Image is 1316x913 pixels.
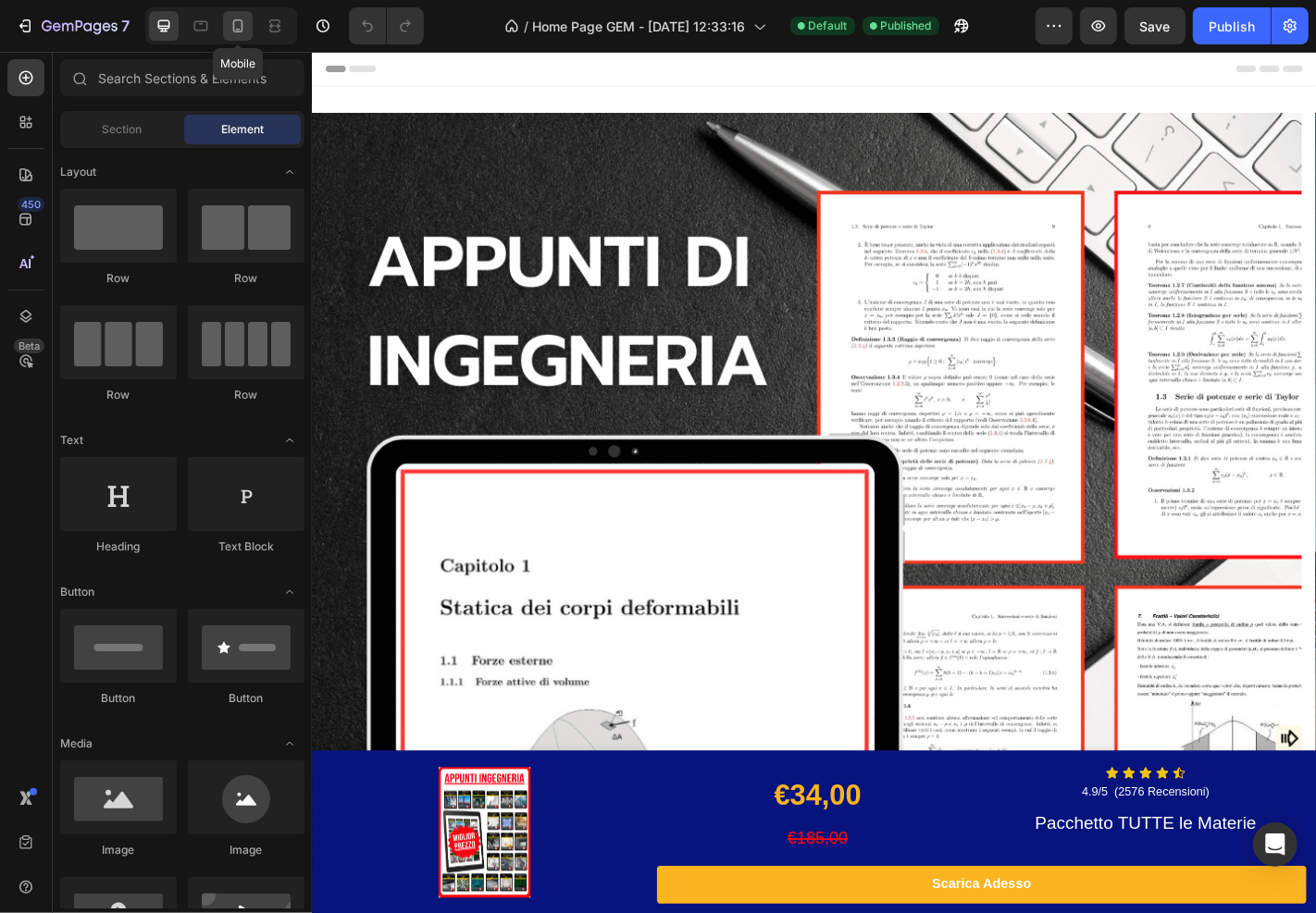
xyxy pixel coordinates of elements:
span: Home Page GEM - [DATE] 12:33:16 [533,17,746,36]
div: Row [60,270,177,287]
div: Undo/Redo [349,7,424,44]
span: Element [221,121,264,138]
span: Published [881,18,932,34]
span: Save [1140,19,1171,34]
span: Section [103,121,143,138]
span: Layout [60,164,96,180]
div: Text Block [188,538,304,555]
div: Image [60,842,177,858]
span: Default [809,18,848,34]
span: Button [60,584,94,600]
input: Search Sections & Elements [60,59,304,96]
button: Publish [1193,7,1271,44]
button: 7 [7,7,138,44]
span: Text [60,432,83,449]
button: Carousel Next Arrow [1066,745,1096,774]
span: / [525,17,529,36]
button: Save [1124,7,1186,44]
div: Image [188,842,304,858]
span: Media [60,735,93,752]
span: Toggle open [275,157,304,187]
p: Pacchetto TUTTE le Materie [746,835,1098,870]
div: €34,00 [381,799,737,844]
div: Row [188,387,304,403]
div: Publish [1209,17,1255,36]
div: 450 [18,197,44,212]
span: Toggle open [275,426,304,455]
p: 4.9/5 (2576 Recensioni) [746,807,1098,830]
div: Button [60,690,177,707]
div: €185,00 [381,856,737,883]
div: Row [188,270,304,287]
div: Row [60,387,177,403]
div: Open Intercom Messenger [1253,822,1297,867]
span: Toggle open [275,577,304,607]
p: 7 [121,15,130,37]
div: Beta [14,339,44,353]
div: Button [188,690,304,707]
div: Heading [60,538,177,555]
span: Toggle open [275,729,304,759]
